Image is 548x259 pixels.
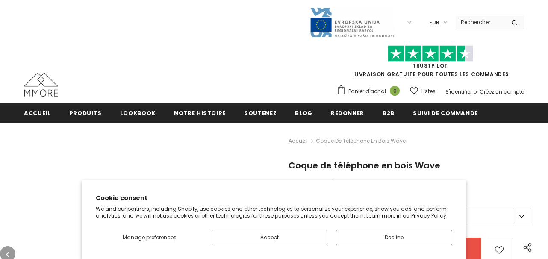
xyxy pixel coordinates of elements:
[295,109,312,117] span: Blog
[174,109,226,117] span: Notre histoire
[336,230,452,245] button: Decline
[383,103,395,122] a: B2B
[383,109,395,117] span: B2B
[340,178,379,189] span: €31.90EUR
[309,7,395,38] img: Javni Razpis
[412,62,448,69] a: TrustPilot
[69,103,102,122] a: Produits
[123,234,177,241] span: Manage preferences
[445,88,472,95] a: S'identifier
[295,103,312,122] a: Blog
[456,16,505,28] input: Search Site
[289,159,440,171] span: Coque de téléphone en bois Wave
[244,103,277,122] a: soutenez
[429,18,439,27] span: EUR
[24,109,51,117] span: Accueil
[421,87,436,96] span: Listes
[473,88,478,95] span: or
[69,109,102,117] span: Produits
[336,49,524,78] span: LIVRAISON GRATUITE POUR TOUTES LES COMMANDES
[410,84,436,99] a: Listes
[24,73,58,97] img: Cas MMORE
[96,206,452,219] p: We and our partners, including Shopify, use cookies and other technologies to personalize your ex...
[413,109,478,117] span: Suivi de commande
[120,109,156,117] span: Lookbook
[96,230,203,245] button: Manage preferences
[316,136,406,146] span: Coque de téléphone en bois Wave
[174,103,226,122] a: Notre histoire
[120,103,156,122] a: Lookbook
[289,178,329,189] span: €34.90EUR
[212,230,327,245] button: Accept
[480,88,524,95] a: Créez un compte
[336,85,404,98] a: Panier d'achat 0
[96,194,452,203] h2: Cookie consent
[413,103,478,122] a: Suivi de commande
[388,45,473,62] img: Faites confiance aux étoiles pilotes
[348,87,386,96] span: Panier d'achat
[331,103,364,122] a: Redonner
[289,136,308,146] a: Accueil
[244,109,277,117] span: soutenez
[411,212,446,219] a: Privacy Policy
[24,103,51,122] a: Accueil
[309,18,395,26] a: Javni Razpis
[390,86,400,96] span: 0
[331,109,364,117] span: Redonner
